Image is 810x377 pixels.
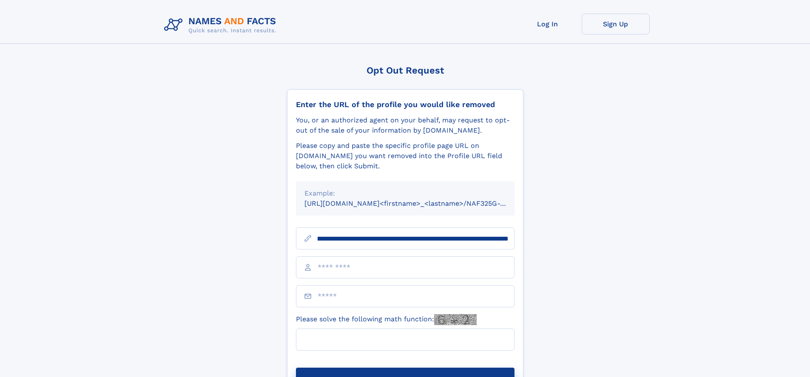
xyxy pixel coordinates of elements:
[514,14,582,34] a: Log In
[296,100,514,109] div: Enter the URL of the profile you would like removed
[287,65,523,76] div: Opt Out Request
[304,199,531,207] small: [URL][DOMAIN_NAME]<firstname>_<lastname>/NAF325G-xxxxxxxx
[296,314,477,325] label: Please solve the following math function:
[161,14,283,37] img: Logo Names and Facts
[304,188,506,198] div: Example:
[296,141,514,171] div: Please copy and paste the specific profile page URL on [DOMAIN_NAME] you want removed into the Pr...
[296,115,514,136] div: You, or an authorized agent on your behalf, may request to opt-out of the sale of your informatio...
[582,14,650,34] a: Sign Up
